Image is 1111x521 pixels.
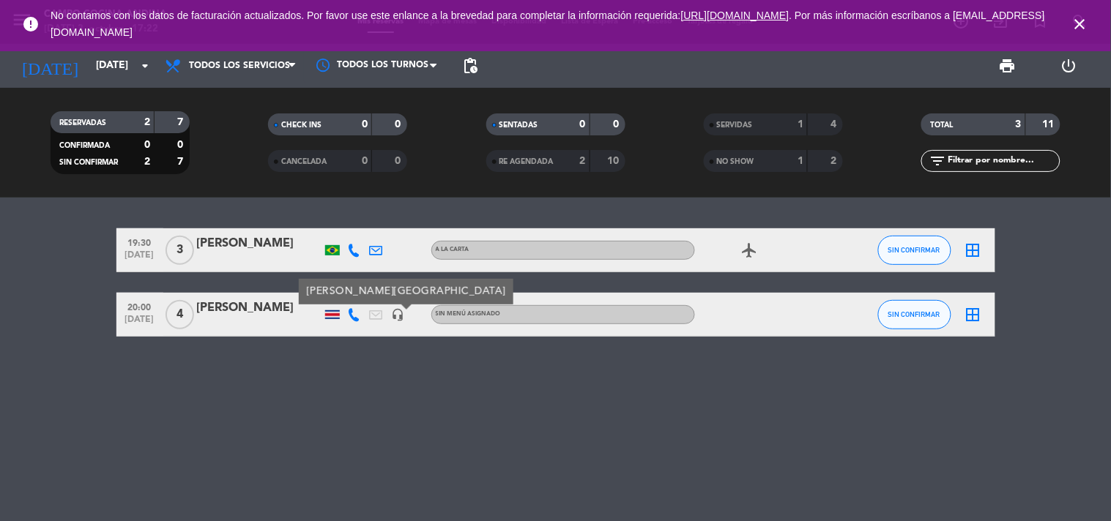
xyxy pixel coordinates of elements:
strong: 7 [177,117,186,127]
span: [DATE] [122,250,158,267]
strong: 2 [144,117,150,127]
a: . Por más información escríbanos a [EMAIL_ADDRESS][DOMAIN_NAME] [51,10,1045,38]
i: power_settings_new [1060,57,1078,75]
span: SIN CONFIRMAR [59,159,118,166]
span: SENTADAS [499,121,538,129]
i: arrow_drop_down [136,57,154,75]
div: [PERSON_NAME] [197,299,322,318]
strong: 0 [144,140,150,150]
strong: 2 [580,156,586,166]
strong: 7 [177,157,186,167]
i: border_all [965,241,982,259]
span: RESERVADAS [59,119,106,127]
i: error [22,15,40,33]
span: 3 [166,236,194,265]
div: [PERSON_NAME][GEOGRAPHIC_DATA] [299,279,513,304]
span: Todos los servicios [189,61,290,71]
span: NO SHOW [717,158,754,165]
strong: 0 [395,156,404,166]
span: pending_actions [461,57,479,75]
i: [DATE] [11,50,89,82]
span: TOTAL [930,121,953,129]
strong: 0 [580,119,586,130]
span: Sin menú asignado [436,311,501,317]
a: [URL][DOMAIN_NAME] [681,10,789,21]
span: CONFIRMADA [59,142,110,149]
div: [PERSON_NAME] [197,234,322,253]
span: 4 [166,300,194,329]
button: SIN CONFIRMAR [878,236,951,265]
strong: 10 [607,156,622,166]
span: CHECK INS [281,121,322,129]
i: filter_list [929,152,946,170]
i: headset_mic [392,308,405,321]
strong: 0 [395,119,404,130]
span: SIN CONFIRMAR [888,310,940,318]
strong: 4 [831,119,839,130]
span: No contamos con los datos de facturación actualizados. Por favor use este enlance a la brevedad p... [51,10,1045,38]
span: RE AGENDADA [499,158,554,165]
div: LOG OUT [1038,44,1100,88]
span: SERVIDAS [717,121,753,129]
span: A la carta [436,247,469,252]
span: 20:00 [122,298,158,315]
strong: 1 [798,156,803,166]
span: 19:30 [122,233,158,250]
strong: 0 [362,119,368,130]
i: close [1071,15,1089,33]
strong: 3 [1016,119,1022,130]
i: border_all [965,306,982,323]
strong: 2 [831,156,839,166]
span: CANCELADA [281,158,327,165]
strong: 0 [177,140,186,150]
span: print [999,57,1017,75]
i: airplanemode_active [741,241,759,259]
button: SIN CONFIRMAR [878,300,951,329]
strong: 1 [798,119,803,130]
span: [DATE] [122,315,158,331]
input: Filtrar por nombre... [946,153,1060,169]
strong: 11 [1043,119,1058,130]
strong: 0 [362,156,368,166]
strong: 0 [613,119,622,130]
span: SIN CONFIRMAR [888,246,940,254]
strong: 2 [144,157,150,167]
